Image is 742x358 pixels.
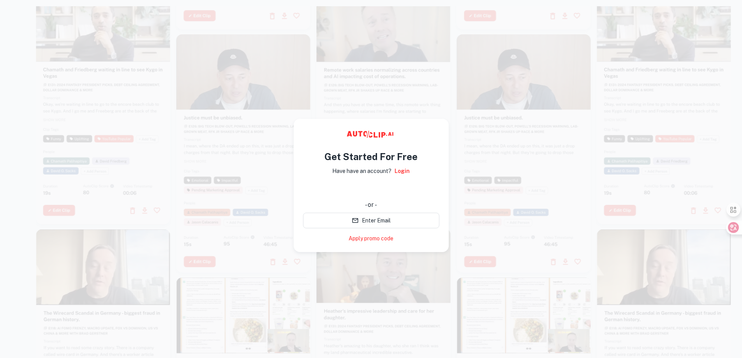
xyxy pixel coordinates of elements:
[303,213,439,228] button: Enter Email
[349,235,393,243] a: Apply promo code
[299,181,443,198] iframe: “使用 Google 账号登录”按钮
[324,150,418,164] h4: Get Started For Free
[395,167,410,175] a: Login
[332,167,391,175] p: Have have an account?
[303,200,439,210] div: - or -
